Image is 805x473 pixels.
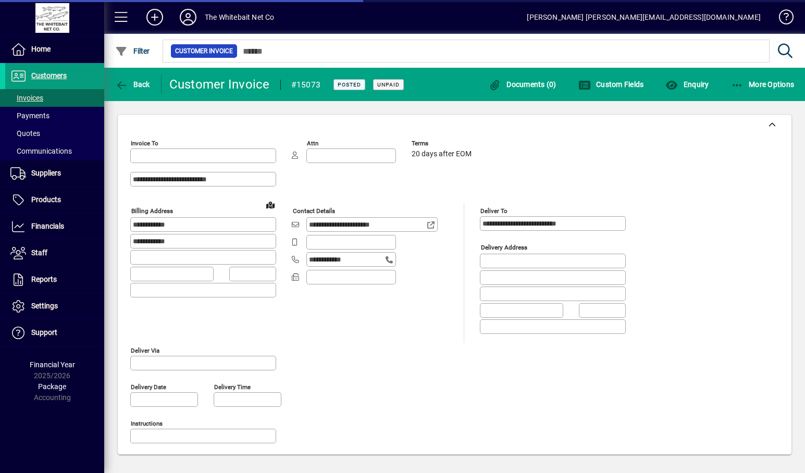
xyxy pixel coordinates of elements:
mat-label: Deliver via [131,346,159,354]
span: Home [31,45,51,53]
span: Staff [31,248,47,257]
span: Custom Fields [578,80,644,89]
a: Products [5,187,104,213]
a: Quotes [5,125,104,142]
span: Back [115,80,150,89]
button: Documents (0) [486,75,559,94]
app-page-header-button: Back [104,75,162,94]
div: The Whitebait Net Co [205,9,275,26]
a: Home [5,36,104,63]
span: Settings [31,302,58,310]
mat-label: Delivery time [214,383,251,390]
a: Suppliers [5,160,104,186]
button: More Options [728,75,797,94]
mat-label: Instructions [131,419,163,427]
span: Payments [10,111,49,120]
span: Financial Year [30,360,75,369]
a: Financials [5,214,104,240]
a: Invoices [5,89,104,107]
span: Posted [338,81,361,88]
a: Support [5,320,104,346]
span: Terms [412,140,474,147]
span: Reports [31,275,57,283]
a: Settings [5,293,104,319]
span: Invoices [10,94,43,102]
a: Reports [5,267,104,293]
a: Knowledge Base [771,2,792,36]
a: Payments [5,107,104,125]
span: Financials [31,222,64,230]
a: View on map [262,196,279,213]
button: Add [138,8,171,27]
mat-label: Delivery date [131,383,166,390]
div: Customer Invoice [169,76,270,93]
a: Staff [5,240,104,266]
span: Products [31,195,61,204]
div: #15073 [291,77,321,93]
span: Documents (0) [489,80,556,89]
span: Suppliers [31,169,61,177]
span: Filter [115,47,150,55]
span: Package [38,382,66,391]
a: Communications [5,142,104,160]
span: Quotes [10,129,40,138]
button: Custom Fields [576,75,647,94]
button: Filter [113,42,153,60]
mat-label: Attn [307,140,318,147]
span: Unpaid [377,81,400,88]
mat-label: Invoice To [131,140,158,147]
span: 20 days after EOM [412,150,472,158]
span: Support [31,328,57,337]
span: Customers [31,71,67,80]
button: Back [113,75,153,94]
button: Enquiry [663,75,711,94]
span: Communications [10,147,72,155]
mat-label: Deliver To [480,207,507,215]
div: [PERSON_NAME] [PERSON_NAME][EMAIL_ADDRESS][DOMAIN_NAME] [527,9,761,26]
button: Profile [171,8,205,27]
span: Customer Invoice [175,46,233,56]
span: Enquiry [665,80,709,89]
span: More Options [731,80,795,89]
